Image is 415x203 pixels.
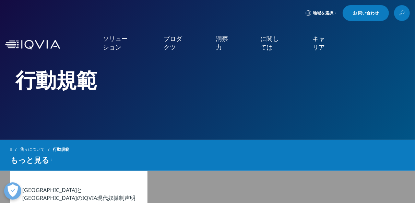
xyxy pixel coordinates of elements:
[53,143,69,156] span: 行動規範
[4,182,21,200] button: 優先設定センターを開く
[313,10,333,16] span: 地域を選択
[164,34,185,52] a: プロダクツ
[15,67,400,93] h2: 行動規範
[103,34,133,52] a: ソリューション
[343,5,389,21] a: お 問い合わせ
[10,156,49,164] span: もっと見る
[260,34,282,52] a: に関しては
[20,143,53,156] a: 我々について
[63,24,410,65] nav: 原発
[216,34,230,52] a: 洞察 力
[5,40,60,50] img: IQVIAヘルスケア情報技術および製薬臨床研究会社
[353,11,379,15] span: お 問い合わせ
[312,34,330,52] a: キャリア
